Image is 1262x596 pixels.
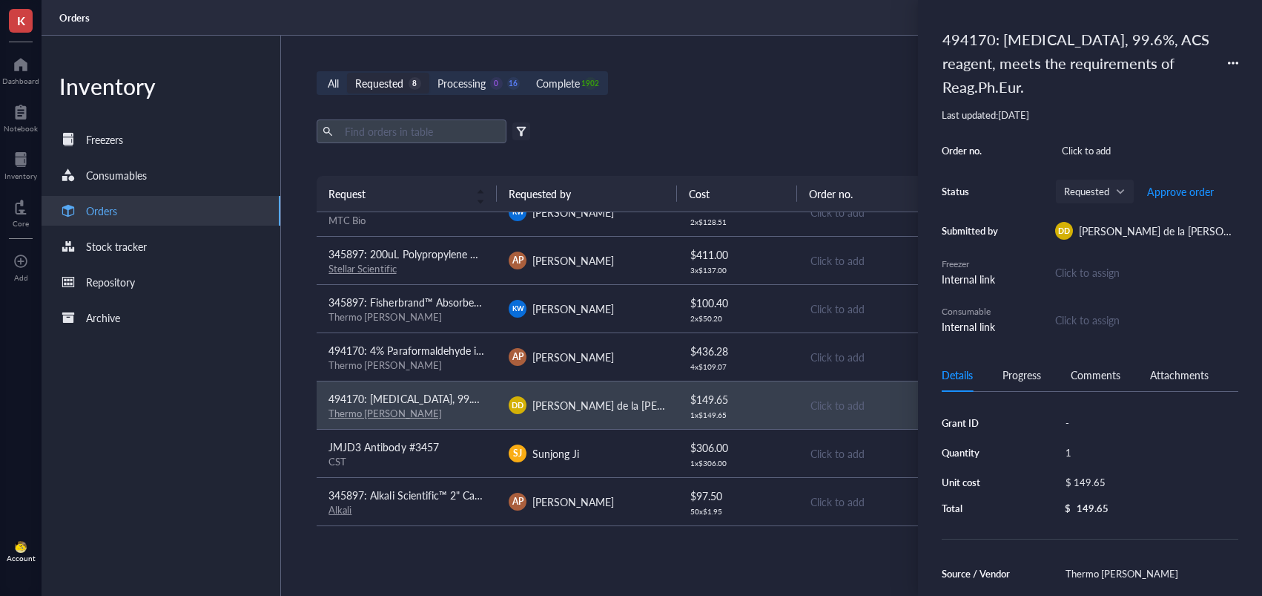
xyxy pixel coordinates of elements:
div: Processing [437,75,486,91]
div: Unit cost [942,476,1017,489]
div: Internal link [942,318,1001,335]
div: $ 100.40 [690,295,785,311]
div: 2 x $ 50.20 [690,314,785,323]
div: Freezers [86,131,123,148]
div: Dashboard [2,76,39,85]
a: Orders [42,196,280,226]
div: Click to assign [1055,264,1238,281]
div: Notebook [4,124,38,133]
div: Last updated: [DATE] [942,108,1238,122]
span: JMJD3 Antibody #3457 [328,439,438,454]
div: Source / Vendor [942,567,1017,580]
div: $ 149.65 [690,391,785,407]
td: Click to add [797,477,977,525]
span: 345897: 200uL Polypropylene Gel Loading Tips For Universal Pipettes, RNase and DNase Free, Steril... [328,246,965,261]
span: [PERSON_NAME] [532,205,614,220]
div: Requested [355,75,403,91]
a: Inventory [4,148,37,180]
span: [PERSON_NAME] de la [PERSON_NAME] [532,398,723,413]
a: Notebook [4,100,38,133]
div: Thermo [PERSON_NAME] [328,310,485,324]
span: [PERSON_NAME] [532,494,614,509]
span: KW [512,207,523,217]
div: Stock tracker [86,238,147,255]
div: $ 97.50 [690,488,785,504]
div: Thermo [PERSON_NAME] [1059,563,1238,584]
div: - [1059,413,1238,433]
div: Attachments [1150,367,1209,383]
a: Repository [42,267,280,297]
span: 345897: Fisherbrand™ Absorbent Underpads [328,295,535,310]
td: Click to add [797,333,977,381]
div: $ [1065,502,1071,515]
div: Thermo [PERSON_NAME] [328,358,485,372]
div: Consumables [86,167,147,183]
div: MTC Bio [328,214,485,227]
div: Core [13,219,29,228]
img: da48f3c6-a43e-4a2d-aade-5eac0d93827f.jpeg [15,541,27,553]
a: Archive [42,303,280,333]
span: [PERSON_NAME] [532,253,614,268]
div: Grant ID [942,416,1017,430]
div: 3 x $ 137.00 [690,266,785,275]
div: 50 x $ 1.95 [690,507,785,516]
th: Requested by [497,176,677,212]
div: $ 411.00 [690,246,785,263]
span: Request [328,186,467,202]
div: CST [328,455,485,468]
div: Comments [1071,367,1120,383]
div: Inventory [42,71,280,101]
div: Click to add [810,445,965,462]
div: Consumable [942,305,1001,318]
div: Complete [536,75,580,91]
div: Orders [86,203,117,219]
a: Alkali [328,502,351,517]
div: Quantity [942,446,1017,459]
button: Approve order [1146,180,1215,203]
span: 494170: 5mL Conical Tubes 500/CS [328,198,494,213]
div: 8 [409,77,421,90]
a: Stellar Scientific [328,261,396,275]
div: Click to add [1055,140,1238,161]
th: Order no. [797,176,977,212]
div: Internal link [942,271,1001,287]
td: Click to add [797,381,977,429]
span: Requested [1064,185,1123,198]
a: Stock tracker [42,232,280,261]
span: [PERSON_NAME] [532,301,614,316]
div: 149.65 [1077,502,1109,515]
span: 494170: 4% Paraformaldehyde in PBS 1 L [328,343,520,358]
div: All [328,75,339,91]
a: Thermo [PERSON_NAME] [328,406,441,420]
div: Archive [86,310,120,326]
div: segmented control [317,71,607,95]
th: Cost [677,176,797,212]
input: Find orders in table [339,120,500,143]
td: Click to add [797,236,977,284]
span: 345897: Alkali Scientific™ 2" Cardboard Freezer Boxes with Drain Holes - Water and Ice Resistant ... [328,488,895,502]
span: DD [512,399,523,411]
div: Repository [86,274,135,290]
div: Click to assign [1055,312,1238,328]
td: Click to add [797,284,977,333]
div: Order no. [942,144,1001,157]
span: [PERSON_NAME] [532,350,614,364]
th: Request [317,176,497,212]
div: 1 x $ 306.00 [690,459,785,468]
div: Freezer [942,258,1001,271]
div: Click to add [810,397,965,413]
div: 1 [1059,442,1238,463]
div: 494170: [MEDICAL_DATA], 99.6%, ACS reagent, meets the requirements of Reag.Ph.Eur. [936,24,1219,102]
div: Click to add [810,301,965,317]
div: 2 x $ 128.51 [690,217,785,226]
a: Orders [59,11,93,24]
div: Click to add [810,494,965,510]
a: Core [13,195,29,228]
div: Progress [1002,367,1041,383]
div: Details [942,367,973,383]
div: Click to add [810,252,965,269]
span: K [17,11,25,30]
div: 1 x $ 149.65 [690,410,785,419]
div: 0 [490,77,503,90]
span: AP [512,495,523,508]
